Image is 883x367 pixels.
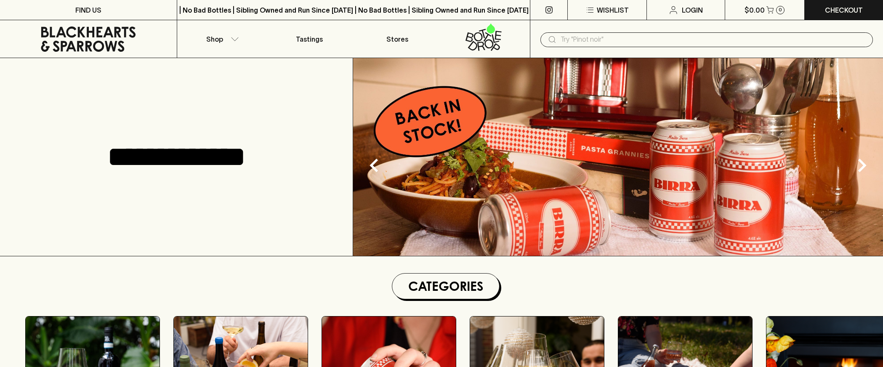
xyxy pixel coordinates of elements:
button: Next [845,149,879,182]
p: Shop [206,34,223,44]
input: Try "Pinot noir" [561,33,866,46]
p: Checkout [825,5,863,15]
h1: Categories [396,277,496,295]
img: optimise [353,58,883,256]
p: 0 [779,8,782,12]
button: Shop [177,20,266,58]
p: Tastings [296,34,323,44]
a: Tastings [265,20,354,58]
p: Login [682,5,703,15]
p: $0.00 [745,5,765,15]
button: Previous [357,149,391,182]
p: Stores [386,34,408,44]
p: FIND US [75,5,101,15]
a: Stores [354,20,442,58]
p: Wishlist [597,5,629,15]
